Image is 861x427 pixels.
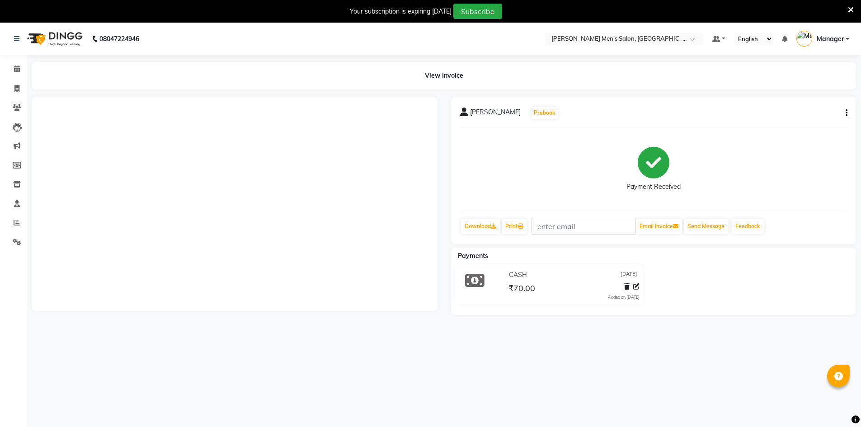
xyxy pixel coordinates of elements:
img: Manager [796,31,812,47]
b: 08047224946 [99,26,139,52]
div: View Invoice [32,62,856,89]
button: Email Invoice [636,219,682,234]
span: ₹70.00 [508,283,535,296]
a: Download [461,219,500,234]
iframe: chat widget [823,391,852,418]
span: [DATE] [621,270,637,280]
button: Prebook [532,107,558,119]
span: Manager [817,34,844,44]
span: [PERSON_NAME] [470,108,521,120]
div: Your subscription is expiring [DATE] [350,7,452,16]
img: logo [23,26,85,52]
a: Feedback [732,219,764,234]
input: enter email [532,218,635,235]
span: Payments [458,252,488,260]
div: Added on [DATE] [608,294,640,300]
a: Print [502,219,527,234]
button: Subscribe [453,4,502,19]
div: Payment Received [626,182,681,192]
span: CASH [509,270,527,280]
button: Send Message [684,219,728,234]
